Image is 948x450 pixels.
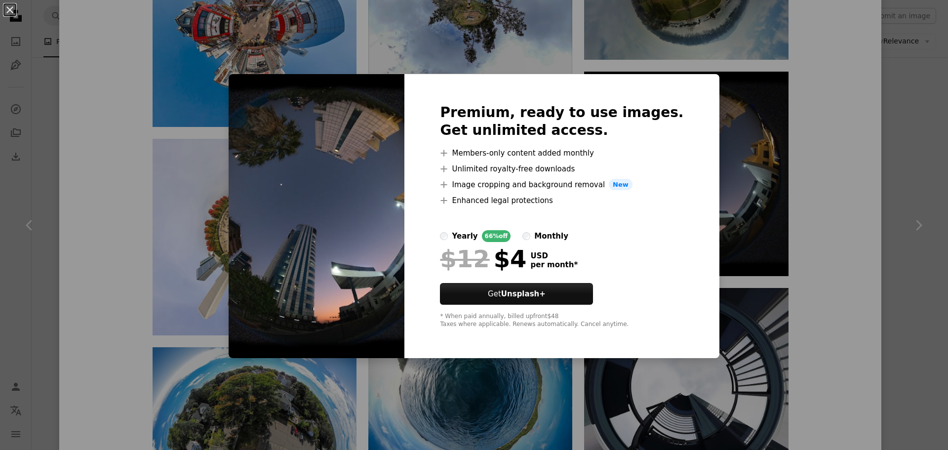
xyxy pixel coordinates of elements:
h2: Premium, ready to use images. Get unlimited access. [440,104,683,139]
div: * When paid annually, billed upfront $48 Taxes where applicable. Renews automatically. Cancel any... [440,313,683,328]
img: premium_photo-1736713048515-02a95e67013a [229,74,404,359]
div: $4 [440,246,526,272]
li: Enhanced legal protections [440,195,683,206]
div: 66% off [482,230,511,242]
input: yearly66%off [440,232,448,240]
li: Image cropping and background removal [440,179,683,191]
li: Unlimited royalty-free downloads [440,163,683,175]
span: per month * [530,260,578,269]
div: yearly [452,230,477,242]
span: New [609,179,632,191]
span: $12 [440,246,489,272]
div: monthly [534,230,568,242]
li: Members-only content added monthly [440,147,683,159]
strong: Unsplash+ [501,289,546,298]
input: monthly [522,232,530,240]
span: USD [530,251,578,260]
button: GetUnsplash+ [440,283,593,305]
